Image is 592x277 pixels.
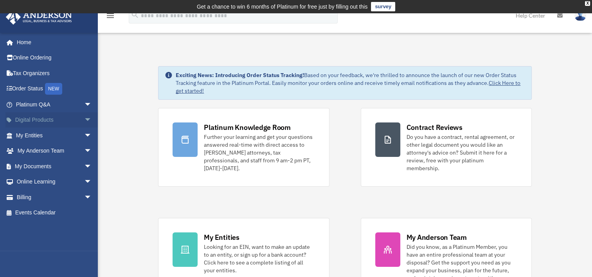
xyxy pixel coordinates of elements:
[407,122,462,132] div: Contract Reviews
[5,50,104,66] a: Online Ordering
[204,243,315,274] div: Looking for an EIN, want to make an update to an entity, or sign up for a bank account? Click her...
[5,81,104,97] a: Order StatusNEW
[5,158,104,174] a: My Documentsarrow_drop_down
[84,128,100,144] span: arrow_drop_down
[45,83,62,95] div: NEW
[5,189,104,205] a: Billingarrow_drop_down
[131,11,139,19] i: search
[106,11,115,20] i: menu
[5,143,104,159] a: My Anderson Teamarrow_drop_down
[407,133,517,172] div: Do you have a contract, rental agreement, or other legal document you would like an attorney's ad...
[204,232,239,242] div: My Entities
[84,143,100,159] span: arrow_drop_down
[84,97,100,113] span: arrow_drop_down
[5,34,100,50] a: Home
[371,2,395,11] a: survey
[176,79,520,94] a: Click Here to get started!
[176,71,525,95] div: Based on your feedback, we're thrilled to announce the launch of our new Order Status Tracking fe...
[84,158,100,174] span: arrow_drop_down
[204,122,291,132] div: Platinum Knowledge Room
[5,128,104,143] a: My Entitiesarrow_drop_down
[4,9,74,25] img: Anderson Advisors Platinum Portal
[5,112,104,128] a: Digital Productsarrow_drop_down
[5,65,104,81] a: Tax Organizers
[176,72,304,79] strong: Exciting News: Introducing Order Status Tracking!
[5,205,104,221] a: Events Calendar
[5,97,104,112] a: Platinum Q&Aarrow_drop_down
[407,232,467,242] div: My Anderson Team
[106,14,115,20] a: menu
[204,133,315,172] div: Further your learning and get your questions answered real-time with direct access to [PERSON_NAM...
[84,174,100,190] span: arrow_drop_down
[84,112,100,128] span: arrow_drop_down
[585,1,590,6] div: close
[5,174,104,190] a: Online Learningarrow_drop_down
[158,108,329,187] a: Platinum Knowledge Room Further your learning and get your questions answered real-time with dire...
[574,10,586,21] img: User Pic
[84,189,100,205] span: arrow_drop_down
[197,2,368,11] div: Get a chance to win 6 months of Platinum for free just by filling out this
[361,108,532,187] a: Contract Reviews Do you have a contract, rental agreement, or other legal document you would like...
